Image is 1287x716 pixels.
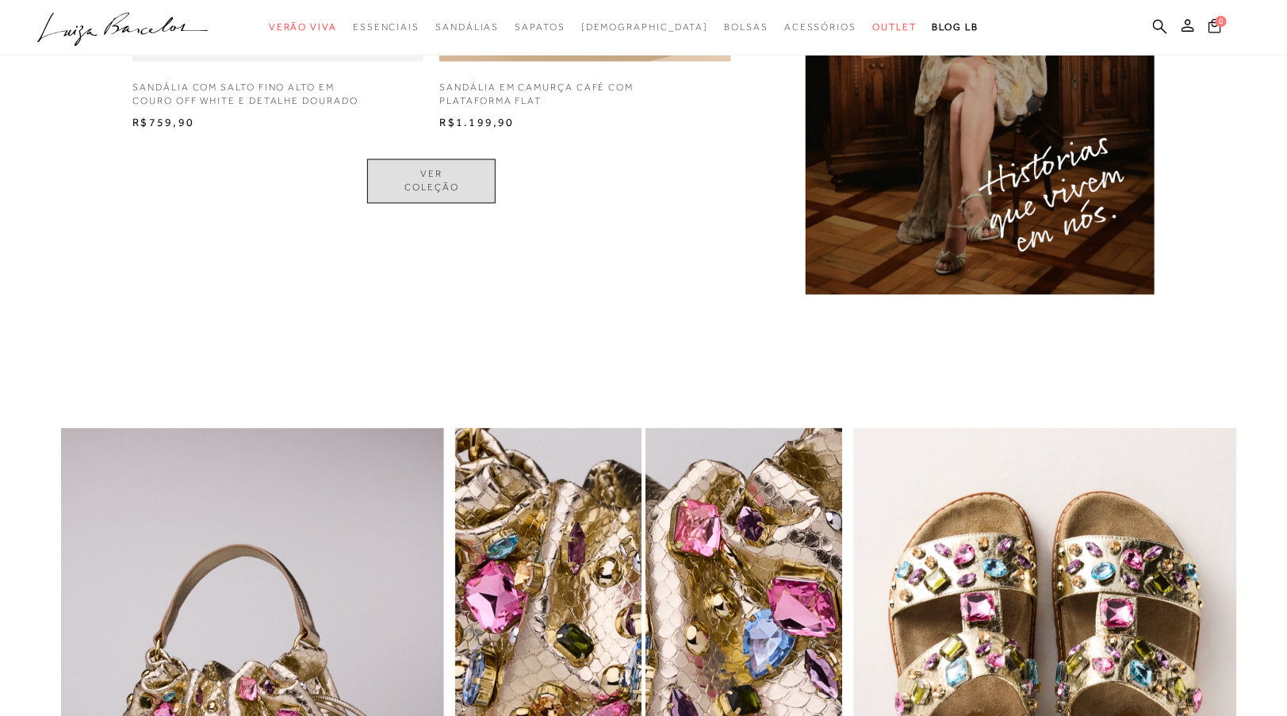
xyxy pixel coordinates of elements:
span: Essenciais [353,21,419,33]
a: categoryNavScreenReaderText [515,13,565,42]
a: SANDÁLIA EM CAMURÇA CAFÉ COM PLATAFORMA FLAT [439,77,685,116]
button: 0 [1204,17,1226,39]
span: Acessórios [784,21,856,33]
span: Sandálias [435,21,499,33]
span: Verão Viva [269,21,337,33]
a: categoryNavScreenReaderText [435,13,499,42]
p: SANDÁLIA COM SALTO FINO ALTO EM COURO OFF WHITE E DETALHE DOURADO [132,81,370,108]
a: categoryNavScreenReaderText [353,13,419,42]
span: 0 [1216,16,1227,27]
span: Sapatos [515,21,565,33]
span: [DEMOGRAPHIC_DATA] [581,21,709,33]
a: noSubCategoriesText [581,13,709,42]
a: VER COLEÇÃO [367,159,496,203]
a: categoryNavScreenReaderText [724,13,768,42]
span: Bolsas [724,21,768,33]
span: R$759,90 [132,116,194,128]
a: categoryNavScreenReaderText [269,13,337,42]
a: categoryNavScreenReaderText [872,13,917,42]
a: BLOG LB [933,13,979,42]
a: categoryNavScreenReaderText [784,13,856,42]
span: Outlet [872,21,917,33]
p: SANDÁLIA EM CAMURÇA CAFÉ COM PLATAFORMA FLAT [439,81,677,108]
a: SANDÁLIA COM SALTO FINO ALTO EM COURO OFF WHITE E DETALHE DOURADO [132,77,378,116]
span: R$1.199,90 [439,116,514,128]
span: BLOG LB [933,21,979,33]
